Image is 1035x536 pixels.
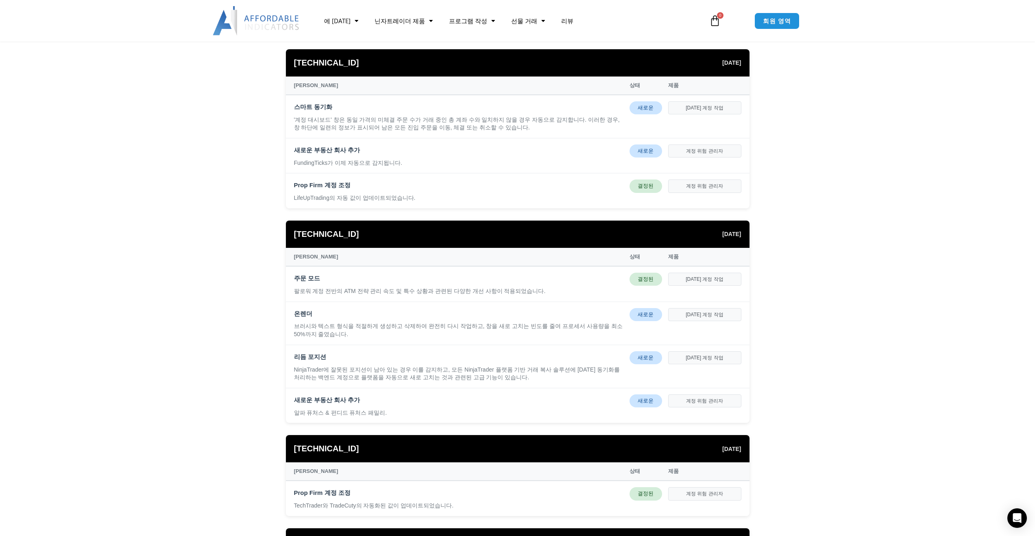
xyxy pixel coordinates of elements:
font: 새로운 [638,398,654,404]
font: Prop Firm 계정 조정 [294,182,351,188]
font: 선물 거래 [511,17,537,25]
font: 리듬 포지션 [294,353,326,360]
font: 제품 [668,468,679,474]
font: 새로운 부동산 회사 추가 [294,396,360,403]
img: 로고AI [213,6,300,35]
font: 새로운 [638,148,654,154]
font: '계정 대시보드' 창은 동일 가격의 미체결 주문 수가 거래 중인 총 계좌 수와 일치하지 않을 경우 자동으로 감지합니다. 이러한 경우, 창 하단에 일련의 정보가 표시되어 남은 ... [294,116,620,131]
font: 스마트 동기화 [294,103,332,110]
font: LifeUpTrading의 자동 값이 업데이트되었습니다. [294,195,416,201]
font: 계정 위험 관리자 [686,491,723,497]
font: [PERSON_NAME] [294,468,338,474]
a: 선물 거래 [503,11,553,30]
font: [DATE] 계정 작업 [686,312,723,317]
font: 상태 [630,82,640,88]
font: 제품 [668,82,679,88]
font: 알파 퓨처스 & 펀디드 퓨처스 패밀리. [294,409,387,416]
font: FundingTicks가 이제 자동으로 감지됩니다. [294,160,402,166]
a: 닌자트레이더 제품 [366,11,441,30]
font: 주문 모드 [294,275,320,282]
font: [DATE] 계정 작업 [686,276,723,282]
font: Prop Firm 계정 조정 [294,489,351,496]
div: 인터콤 메신저 열기 [1007,508,1027,528]
font: 계정 위험 관리자 [686,148,723,154]
font: [DATE] 계정 작업 [686,105,723,111]
font: 온렌더 [294,310,312,317]
a: 프로그램 작성 [441,11,503,30]
a: 회원 영역 [754,13,800,29]
font: 회원 영역 [763,17,791,25]
nav: 메뉴 [316,11,700,30]
font: 상태 [630,254,640,260]
font: 계정 위험 관리자 [686,398,723,404]
font: [TECHNICAL_ID] [294,58,359,67]
font: 에 [DATE] [324,17,351,25]
font: 새로운 [638,311,654,317]
font: 새로운 [638,105,654,111]
font: 새로운 부동산 회사 추가 [294,147,360,153]
font: 닌자트레이더 제품 [375,17,425,25]
font: 결정된 [638,183,654,189]
font: [DATE] [722,446,741,452]
font: 리뷰 [561,17,573,25]
font: 결정된 [638,276,654,282]
font: [DATE] [722,231,741,237]
font: 제품 [668,254,679,260]
font: [DATE] 계정 작업 [686,355,723,361]
font: TechTrader와 TradeCuty의 자동화된 값이 업데이트되었습니다. [294,502,454,509]
a: 리뷰 [553,11,582,30]
a: 에 [DATE] [316,11,366,30]
font: NinjaTrader에 잘못된 포지션이 남아 있는 경우 이를 감지하고, 모든 NinjaTrader 플랫폼 기반 거래 복사 솔루션에 [DATE] 동기화를 처리하는 백엔드 계정으... [294,366,620,381]
font: [PERSON_NAME] [294,254,338,260]
a: 0 [697,9,733,33]
font: 0 [719,12,721,18]
font: 새로운 [638,354,654,361]
font: 계정 위험 관리자 [686,183,723,189]
font: [PERSON_NAME] [294,82,338,88]
font: 프로그램 작성 [449,17,487,25]
font: 브러시와 텍스트 형식을 적절하게 생성하고 삭제하여 완전히 다시 작업하고, 창을 새로 고치는 빈도를 줄여 프로세서 사용량을 최소 50%까지 줄였습니다. [294,323,623,337]
font: [DATE] [722,59,741,66]
font: [TECHNICAL_ID] [294,230,359,238]
font: [TECHNICAL_ID] [294,444,359,453]
font: 결정된 [638,490,654,497]
font: 상태 [630,468,640,474]
font: 팔로워 계정 전반의 ATM 전략 관리 속도 및 특수 상황과 관련된 다양한 개선 사항이 적용되었습니다. [294,288,546,294]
